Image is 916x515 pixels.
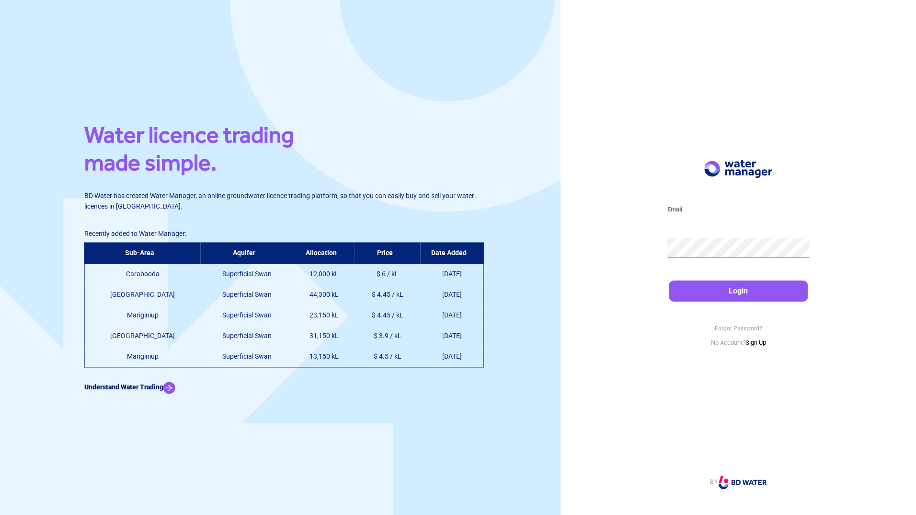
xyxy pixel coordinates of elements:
[84,384,163,391] b: Understand Water Trading
[667,202,810,217] input: Email
[355,285,421,305] td: $ 4.45 / kL
[201,326,293,347] td: Superficial Swan
[421,326,484,347] td: [DATE]
[355,347,421,368] td: $ 4.5 / kL
[293,264,355,285] td: 12,000 kL
[201,305,293,326] td: Superficial Swan
[355,305,421,326] td: $ 4.45 / kL
[201,264,293,285] td: Superficial Swan
[745,339,766,346] a: Sign Up
[293,326,355,347] td: 31,150 kL
[355,264,421,285] td: $ 6 / kL
[84,326,201,347] td: [GEOGRAPHIC_DATA]
[84,121,477,181] h1: Water licence trading made simple.
[84,264,201,285] td: Carabooda
[421,264,484,285] td: [DATE]
[293,243,355,264] th: Allocation
[293,347,355,368] td: 13,150 kL
[163,382,175,394] img: Arrow Icon
[293,285,355,305] td: 44,300 kL
[84,347,201,368] td: Mariginiup
[84,230,186,238] span: Recently added to Water Manager:
[201,243,293,264] th: Aquifer
[710,479,767,485] a: BY
[201,347,293,368] td: Superficial Swan
[293,305,355,326] td: 23,150 kL
[719,476,767,489] img: Logo
[84,305,201,326] td: Mariginiup
[669,281,808,302] button: Login
[201,285,293,305] td: Superficial Swan
[84,384,175,391] a: Understand Water Trading
[421,305,484,326] td: [DATE]
[355,326,421,347] td: $ 3.9 / kL
[84,191,477,212] p: BD Water has created Water Manager, an online groundwater licence trading platform, so that you c...
[84,285,201,305] td: [GEOGRAPHIC_DATA]
[84,243,201,264] th: Sub-Area
[421,243,484,264] th: Date Added
[421,347,484,368] td: [DATE]
[355,243,421,264] th: Price
[704,160,772,178] img: Logo
[667,338,810,348] p: No Account?
[715,325,762,332] a: Forgot Password?
[421,285,484,305] td: [DATE]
